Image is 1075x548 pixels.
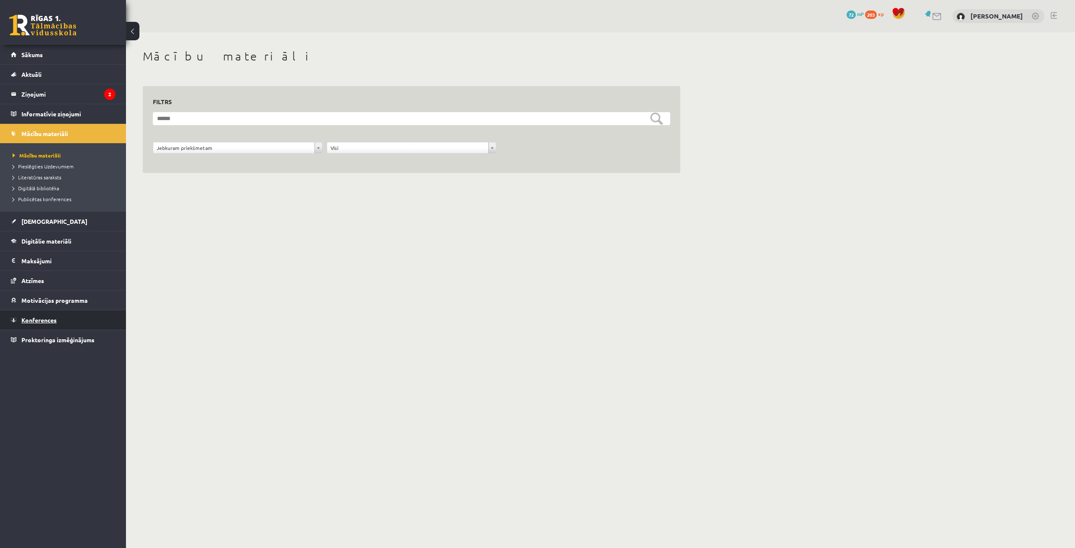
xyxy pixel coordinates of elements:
[104,89,115,100] i: 2
[13,185,59,191] span: Digitālā bibliotēka
[13,195,118,203] a: Publicētas konferences
[327,142,496,153] a: Visi
[21,237,71,245] span: Digitālie materiāli
[21,130,68,137] span: Mācību materiāli
[11,231,115,251] a: Digitālie materiāli
[11,212,115,231] a: [DEMOGRAPHIC_DATA]
[9,15,76,36] a: Rīgas 1. Tālmācības vidusskola
[11,271,115,290] a: Atzīmes
[13,196,71,202] span: Publicētas konferences
[11,45,115,64] a: Sākums
[21,218,87,225] span: [DEMOGRAPHIC_DATA]
[13,163,73,170] span: Pieslēgties Uzdevumiem
[11,124,115,143] a: Mācību materiāli
[21,296,88,304] span: Motivācijas programma
[13,173,118,181] a: Literatūras saraksts
[157,142,311,153] span: Jebkuram priekšmetam
[21,84,115,104] legend: Ziņojumi
[11,104,115,123] a: Informatīvie ziņojumi
[847,10,856,19] span: 72
[865,10,877,19] span: 203
[21,71,42,78] span: Aktuāli
[878,10,884,17] span: xp
[970,12,1023,20] a: [PERSON_NAME]
[857,10,864,17] span: mP
[21,104,115,123] legend: Informatīvie ziņojumi
[11,330,115,349] a: Proktoringa izmēģinājums
[330,142,485,153] span: Visi
[11,65,115,84] a: Aktuāli
[13,163,118,170] a: Pieslēgties Uzdevumiem
[13,184,118,192] a: Digitālā bibliotēka
[13,152,118,159] a: Mācību materiāli
[21,316,57,324] span: Konferences
[13,152,61,159] span: Mācību materiāli
[153,142,322,153] a: Jebkuram priekšmetam
[153,96,660,108] h3: Filtrs
[11,291,115,310] a: Motivācijas programma
[21,51,43,58] span: Sākums
[865,10,888,17] a: 203 xp
[13,174,61,181] span: Literatūras saraksts
[21,251,115,270] legend: Maksājumi
[143,49,680,63] h1: Mācību materiāli
[11,251,115,270] a: Maksājumi
[21,336,94,343] span: Proktoringa izmēģinājums
[11,84,115,104] a: Ziņojumi2
[957,13,965,21] img: Diāna Mežecka
[847,10,864,17] a: 72 mP
[21,277,44,284] span: Atzīmes
[11,310,115,330] a: Konferences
